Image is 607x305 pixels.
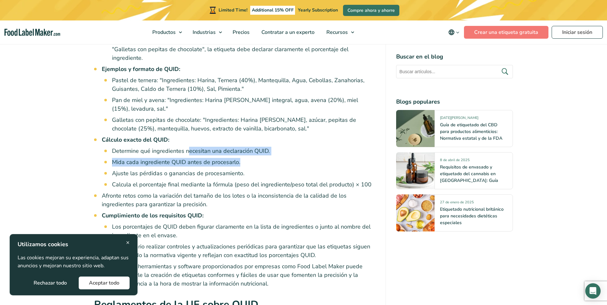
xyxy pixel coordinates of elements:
[321,20,357,44] a: Recursos
[396,52,513,61] h4: Buscar en el blog
[440,164,498,184] a: Requisitos de envasado y etiquetado del cannabis en [GEOGRAPHIC_DATA]: Guía
[227,20,254,44] a: Precios
[18,254,130,270] p: Las cookies mejoran su experiencia, adaptan sus anuncios y mejoran nuestro sitio web.
[112,242,376,260] li: Es necesario realizar controles y actualizaciones periódicas para garantizar que las etiquetas si...
[112,158,376,167] li: Mida cada ingrediente QUID antes de procesarlo.
[396,98,513,106] h4: Blogs populares
[112,76,376,93] li: Pastel de ternera: "Ingredientes: Harina, Ternera (40%), Mantequilla, Agua, Cebollas, Zanahorias,...
[219,7,247,13] span: Limited Time!
[231,29,250,36] span: Precios
[112,262,376,288] li: El uso de herramientas y software proporcionados por empresas como Food Label Maker puede garanti...
[102,212,204,219] strong: Cumplimiento de los requisitos QUID:
[250,6,295,15] span: Additional 15% OFF
[112,180,376,189] li: Calcula el porcentaje final mediante la fórmula (peso del ingrediente/peso total del producto) × 100
[440,158,470,165] span: 8 de abril de 2025
[343,5,399,16] a: Compre ahora y ahorre
[440,122,502,141] a: Guía de etiquetado del CBD para productos alimenticios: Normativa estatal y de la FDA
[18,240,68,248] strong: Utilizamos cookies
[260,29,315,36] span: Contratar a un experto
[396,65,513,78] input: Buscar artículos...
[102,65,180,73] strong: Ejemplos y formato de QUID:
[112,147,376,155] li: Determine qué ingredientes necesitan una declaración QUID.
[191,29,216,36] span: Industrias
[440,206,504,226] a: Etiquetado nutricional británico para necesidades dietéticas especiales
[112,169,376,178] li: Ajuste las pérdidas o ganancias de procesamiento.
[256,20,319,44] a: Contratar a un experto
[23,277,77,289] button: Rechazar todo
[102,136,169,144] strong: Cálculo exacto del QUID:
[126,238,130,247] span: ×
[112,223,376,240] li: Los porcentajes de QUID deben figurar claramente en la lista de ingredientes o junto al nombre de...
[440,200,474,207] span: 27 de enero de 2025
[112,116,376,133] li: Galletas con pepitas de chocolate: "Ingredientes: Harina [PERSON_NAME], azúcar, pepitas de chocol...
[102,192,376,209] li: Afronte retos como la variación del tamaño de los lotes o la inconsistencia de la calidad de los ...
[298,7,338,13] span: Yearly Subscription
[112,36,376,62] li: Si un ingrediente se destaca mediante imágenes o gráficos, como "Galletas con pepitas de chocolat...
[585,283,601,299] div: Open Intercom Messenger
[79,277,130,289] button: Aceptar todo
[150,29,176,36] span: Productos
[440,115,478,123] span: [DATE][PERSON_NAME]
[552,26,603,39] a: Iniciar sesión
[147,20,185,44] a: Productos
[112,96,376,113] li: Pan de miel y avena: "Ingredientes: Harina [PERSON_NAME] integral, agua, avena (20%), miel (15%),...
[324,29,348,36] span: Recursos
[187,20,225,44] a: Industrias
[464,26,548,39] a: Crear una etiqueta gratuita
